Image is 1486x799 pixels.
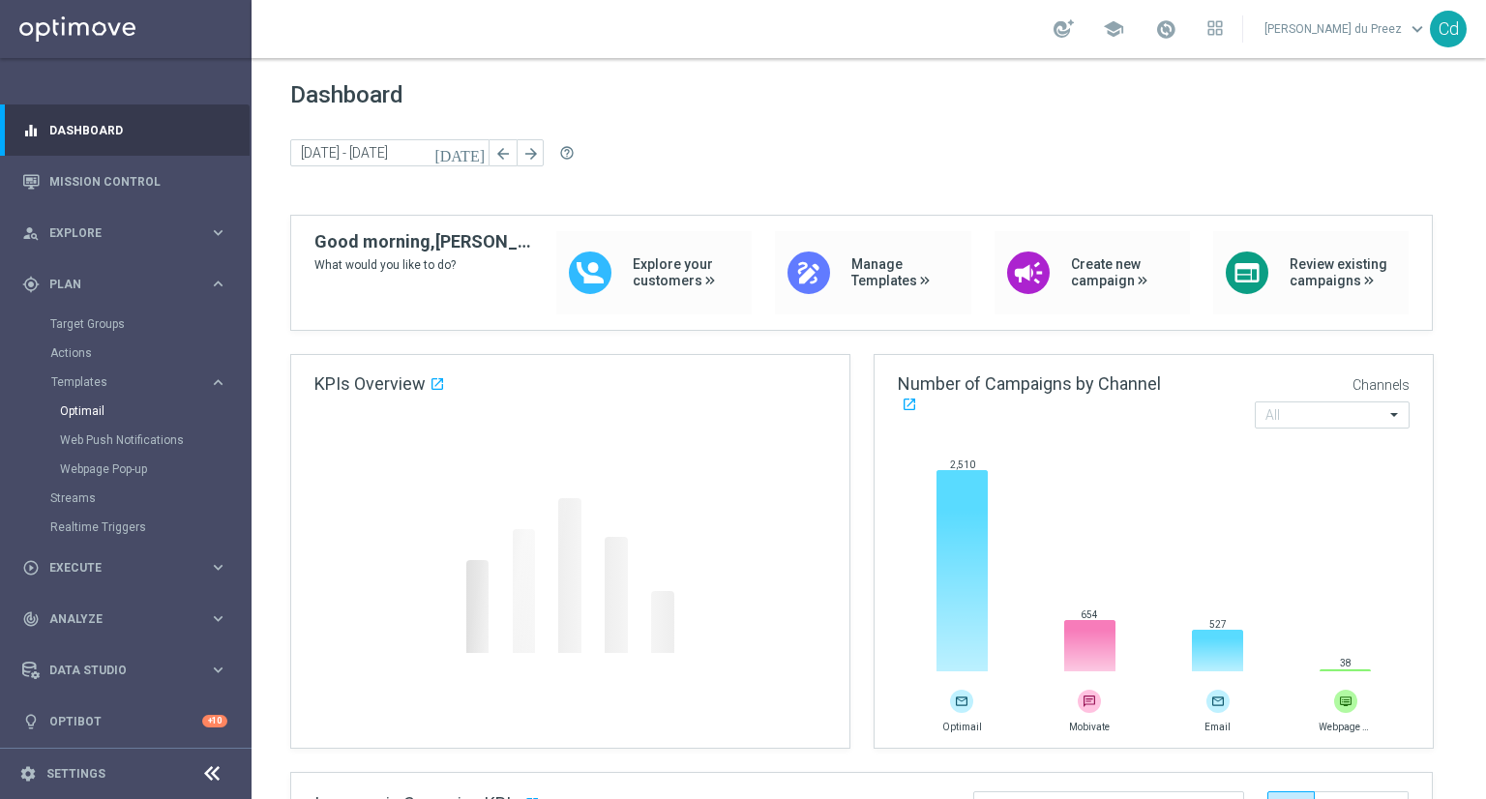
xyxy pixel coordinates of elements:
button: equalizer Dashboard [21,123,228,138]
a: [PERSON_NAME] du Preezkeyboard_arrow_down [1263,15,1430,44]
span: Plan [49,279,209,290]
a: Dashboard [49,104,227,156]
div: Cd [1430,11,1467,47]
span: Data Studio [49,665,209,676]
a: Streams [50,490,201,506]
a: Mission Control [49,156,227,207]
button: track_changes Analyze keyboard_arrow_right [21,611,228,627]
i: settings [19,765,37,783]
div: Target Groups [50,310,250,339]
button: lightbulb Optibot +10 [21,714,228,729]
div: Optimail [60,397,250,426]
div: Streams [50,484,250,513]
div: Execute [22,559,209,577]
button: Templates keyboard_arrow_right [50,374,228,390]
a: Settings [46,768,105,780]
span: Analyze [49,613,209,625]
button: Data Studio keyboard_arrow_right [21,663,228,678]
div: Data Studio [22,662,209,679]
i: keyboard_arrow_right [209,373,227,392]
div: Web Push Notifications [60,426,250,455]
span: school [1103,18,1124,40]
span: Explore [49,227,209,239]
i: track_changes [22,610,40,628]
a: Optimail [60,403,201,419]
div: Plan [22,276,209,293]
span: keyboard_arrow_down [1407,18,1428,40]
div: Analyze [22,610,209,628]
button: gps_fixed Plan keyboard_arrow_right [21,277,228,292]
button: play_circle_outline Execute keyboard_arrow_right [21,560,228,576]
i: keyboard_arrow_right [209,661,227,679]
div: Templates [50,368,250,484]
a: Realtime Triggers [50,519,201,535]
span: Execute [49,562,209,574]
a: Web Push Notifications [60,432,201,448]
i: keyboard_arrow_right [209,275,227,293]
i: equalizer [22,122,40,139]
div: +10 [202,715,227,727]
div: Mission Control [22,156,227,207]
i: person_search [22,224,40,242]
i: keyboard_arrow_right [209,558,227,577]
div: Realtime Triggers [50,513,250,542]
a: Optibot [49,695,202,747]
div: Webpage Pop-up [60,455,250,484]
div: Optibot [22,695,227,747]
a: Webpage Pop-up [60,461,201,477]
div: Explore [22,224,209,242]
i: lightbulb [22,713,40,730]
button: Mission Control [21,174,228,190]
div: Actions [50,339,250,368]
i: keyboard_arrow_right [209,223,227,242]
i: keyboard_arrow_right [209,609,227,628]
i: play_circle_outline [22,559,40,577]
div: Templates [51,376,209,388]
i: gps_fixed [22,276,40,293]
button: person_search Explore keyboard_arrow_right [21,225,228,241]
div: Dashboard [22,104,227,156]
span: Templates [51,376,190,388]
a: Target Groups [50,316,201,332]
a: Actions [50,345,201,361]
